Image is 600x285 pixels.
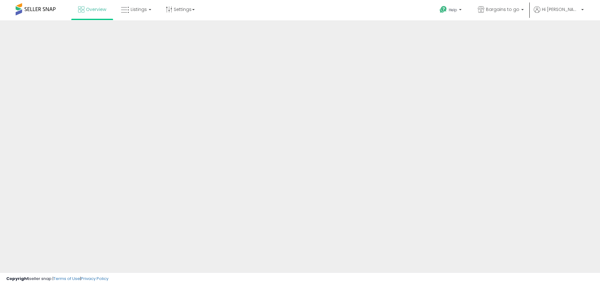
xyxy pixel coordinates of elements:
[6,276,108,282] div: seller snap | |
[439,6,447,13] i: Get Help
[486,6,519,13] span: Bargains to go
[131,6,147,13] span: Listings
[81,276,108,282] a: Privacy Policy
[86,6,106,13] span: Overview
[435,1,468,20] a: Help
[449,7,457,13] span: Help
[6,276,29,282] strong: Copyright
[53,276,80,282] a: Terms of Use
[534,6,584,20] a: Hi [PERSON_NAME]
[542,6,579,13] span: Hi [PERSON_NAME]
